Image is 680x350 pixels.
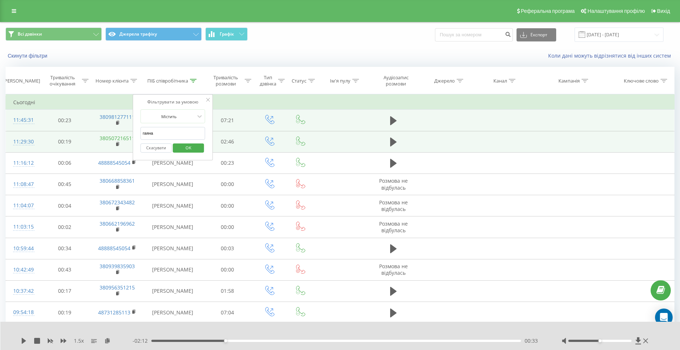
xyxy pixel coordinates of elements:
[147,78,188,84] div: ПІБ співробітника
[178,142,199,153] span: OK
[435,28,513,41] input: Пошук за номером
[202,216,253,238] td: 00:00
[39,238,90,259] td: 00:34
[100,199,135,206] a: 380672343482
[45,74,80,87] div: Тривалість очікування
[202,280,253,302] td: 01:58
[74,337,84,344] span: 1.5 x
[39,195,90,216] td: 00:04
[13,241,31,256] div: 10:59:44
[13,305,31,320] div: 09:54:18
[202,131,253,152] td: 02:46
[517,28,556,41] button: Експорт
[133,337,151,344] span: - 02:12
[208,74,243,87] div: Тривалість розмови
[144,302,202,323] td: [PERSON_NAME]
[375,74,417,87] div: Аудіозапис розмови
[144,280,202,302] td: [PERSON_NAME]
[144,152,202,174] td: [PERSON_NAME]
[13,135,31,149] div: 11:29:30
[141,143,172,153] button: Скасувати
[100,135,135,142] a: 380507216511
[39,152,90,174] td: 00:06
[13,263,31,277] div: 10:42:49
[39,131,90,152] td: 00:19
[6,28,102,41] button: Всі дзвінки
[220,32,234,37] span: Графік
[13,198,31,213] div: 11:04:07
[100,177,135,184] a: 380668858361
[13,220,31,234] div: 11:03:15
[260,74,276,87] div: Тип дзвінка
[379,263,408,276] span: Розмова не відбулась
[13,177,31,192] div: 11:08:47
[105,28,202,41] button: Джерела трафіку
[525,337,538,344] span: 00:33
[292,78,306,84] div: Статус
[379,199,408,212] span: Розмова не відбулась
[202,152,253,174] td: 00:23
[144,259,202,280] td: [PERSON_NAME]
[587,8,645,14] span: Налаштування профілю
[224,339,227,342] div: Accessibility label
[657,8,670,14] span: Вихід
[18,31,42,37] span: Всі дзвінки
[598,339,601,342] div: Accessibility label
[39,216,90,238] td: 00:02
[173,143,204,153] button: OK
[144,174,202,195] td: [PERSON_NAME]
[100,113,135,120] a: 380981277111
[624,78,659,84] div: Ключове слово
[6,52,51,59] button: Скинути фільтри
[202,110,253,131] td: 07:21
[141,127,205,140] input: Введіть значення
[3,78,40,84] div: [PERSON_NAME]
[39,280,90,302] td: 00:17
[39,174,90,195] td: 00:45
[96,78,129,84] div: Номер клієнта
[202,259,253,280] td: 00:00
[98,245,130,252] a: 48888545054
[202,195,253,216] td: 00:00
[13,156,31,170] div: 11:16:12
[493,78,507,84] div: Канал
[144,238,202,259] td: [PERSON_NAME]
[100,220,135,227] a: 380662196962
[379,177,408,191] span: Розмова не відбулась
[141,98,205,106] div: Фільтрувати за умовою
[379,220,408,234] span: Розмова не відбулась
[330,78,350,84] div: Ім'я пулу
[6,95,674,110] td: Сьогодні
[205,28,248,41] button: Графік
[521,8,575,14] span: Реферальна програма
[144,195,202,216] td: [PERSON_NAME]
[100,284,135,291] a: 380956351215
[39,110,90,131] td: 00:23
[548,52,674,59] a: Коли дані можуть відрізнятися вiд інших систем
[655,309,673,326] div: Open Intercom Messenger
[202,174,253,195] td: 00:00
[434,78,455,84] div: Джерело
[39,302,90,323] td: 00:19
[100,263,135,270] a: 380939835903
[144,216,202,238] td: [PERSON_NAME]
[558,78,580,84] div: Кампанія
[13,284,31,298] div: 10:37:42
[98,309,130,316] a: 48731285113
[202,302,253,323] td: 07:04
[202,238,253,259] td: 00:03
[13,113,31,127] div: 11:45:31
[98,159,130,166] a: 48888545054
[39,259,90,280] td: 00:43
